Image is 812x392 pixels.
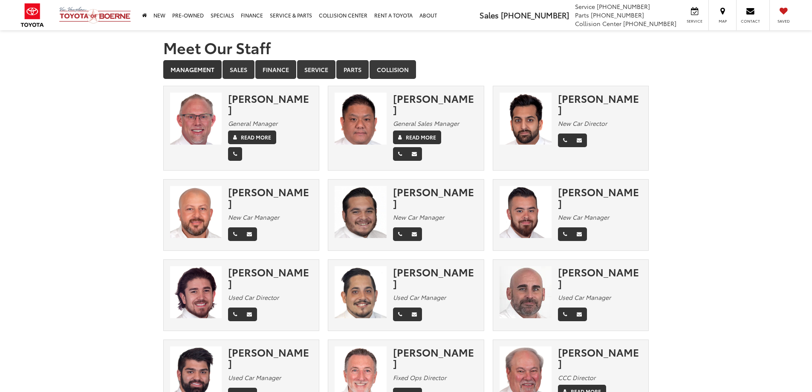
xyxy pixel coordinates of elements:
[774,18,793,24] span: Saved
[591,11,644,19] span: [PHONE_NUMBER]
[500,266,552,318] img: Gregg Dickey
[558,266,642,289] div: [PERSON_NAME]
[170,93,222,145] img: Chris Franklin
[500,93,552,145] img: Aman Shiekh
[572,308,587,321] a: Email
[558,373,595,382] em: CCC Director
[558,213,609,221] em: New Car Manager
[163,60,222,79] a: Management
[59,6,131,24] img: Vic Vaughan Toyota of Boerne
[163,39,649,56] h1: Meet Our Staff
[336,60,369,79] a: Parts
[255,60,296,79] a: Finance
[393,373,446,382] em: Fixed Ops Director
[335,93,387,145] img: Tuan Tran
[241,134,271,141] label: Read More
[228,93,312,115] div: [PERSON_NAME]
[242,308,257,321] a: Email
[170,186,222,238] img: Sam Abraham
[572,227,587,241] a: Email
[242,227,257,241] a: Email
[228,186,312,209] div: [PERSON_NAME]
[558,134,572,147] a: Phone
[393,213,444,221] em: New Car Manager
[558,346,642,369] div: [PERSON_NAME]
[223,60,254,79] a: Sales
[501,9,569,20] span: [PHONE_NUMBER]
[228,213,279,221] em: New Car Manager
[170,266,222,318] img: David Padilla
[597,2,650,11] span: [PHONE_NUMBER]
[572,134,587,147] a: Email
[393,119,459,128] em: General Sales Manager
[228,147,242,161] a: Phone
[370,60,416,79] a: Collision
[335,266,387,318] img: Larry Horn
[393,93,477,115] div: [PERSON_NAME]
[500,186,552,238] img: Aaron Cooper
[575,11,589,19] span: Parts
[228,266,312,289] div: [PERSON_NAME]
[407,308,422,321] a: Email
[228,293,279,302] em: Used Car Director
[713,18,732,24] span: Map
[228,373,281,382] em: Used Car Manager
[685,18,704,24] span: Service
[228,119,277,128] em: General Manager
[407,147,422,161] a: Email
[558,308,572,321] a: Phone
[228,227,242,241] a: Phone
[393,131,441,144] a: Read More
[741,18,760,24] span: Contact
[393,227,407,241] a: Phone
[228,308,242,321] a: Phone
[393,346,477,369] div: [PERSON_NAME]
[558,93,642,115] div: [PERSON_NAME]
[558,227,572,241] a: Phone
[575,19,621,28] span: Collision Center
[623,19,676,28] span: [PHONE_NUMBER]
[558,119,607,128] em: New Car Director
[393,293,446,302] em: Used Car Manager
[393,147,407,161] a: Phone
[480,9,499,20] span: Sales
[335,186,387,238] img: Jerry Gomez
[393,266,477,289] div: [PERSON_NAME]
[163,60,649,80] div: Department Tabs
[406,134,436,141] label: Read More
[393,186,477,209] div: [PERSON_NAME]
[575,2,595,11] span: Service
[228,131,276,144] a: Read More
[558,186,642,209] div: [PERSON_NAME]
[407,227,422,241] a: Email
[297,60,335,79] a: Service
[228,346,312,369] div: [PERSON_NAME]
[558,293,611,302] em: Used Car Manager
[393,308,407,321] a: Phone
